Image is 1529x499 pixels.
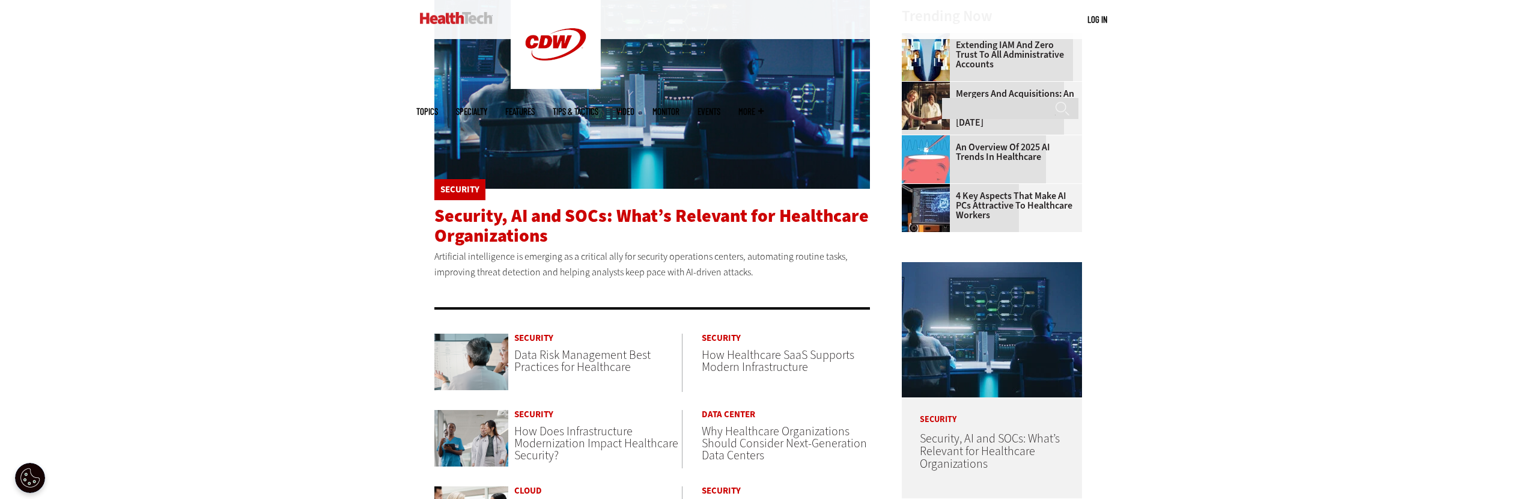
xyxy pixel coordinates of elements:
[702,347,854,375] a: How Healthcare SaaS Supports Modern Infrastructure
[616,107,634,116] a: Video
[698,107,720,116] a: Events
[514,347,651,375] a: Data Risk Management Best Practices for Healthcare
[902,82,950,130] img: business leaders shake hands in conference room
[553,107,598,116] a: Tips & Tactics
[456,107,487,116] span: Specialty
[416,107,438,116] span: Topics
[702,410,870,419] a: Data Center
[902,135,950,183] img: illustration of computer chip being put inside head with waves
[1087,13,1107,26] div: User menu
[514,423,678,464] a: How Does Infrastructure Modernization Impact Healthcare Security?
[902,142,1075,162] a: An Overview of 2025 AI Trends in Healthcare
[511,79,601,92] a: CDW
[514,334,682,343] a: Security
[702,486,870,495] a: Security
[434,410,509,467] img: Doctors walking in a hospital
[738,107,764,116] span: More
[434,204,869,248] a: Security, AI and SOCs: What’s Relevant for Healthcare Organizations
[514,410,682,419] a: Security
[902,397,1082,424] p: Security
[652,107,679,116] a: MonITor
[902,262,1082,397] img: security team in high-tech computer room
[434,334,509,390] img: two scientists discuss data
[920,430,1060,472] a: Security, AI and SOCs: What’s Relevant for Healthcare Organizations
[15,463,45,493] button: Open Preferences
[902,135,956,145] a: illustration of computer chip being put inside head with waves
[434,249,871,280] p: Artificial intelligence is emerging as a critical ally for security operations centers, automatin...
[505,107,535,116] a: Features
[902,184,950,232] img: Desktop monitor with brain AI concept
[902,191,1075,220] a: 4 Key Aspects That Make AI PCs Attractive to Healthcare Workers
[1087,14,1107,25] a: Log in
[420,12,493,24] img: Home
[702,334,870,343] a: Security
[440,185,479,194] a: Security
[902,184,956,194] a: Desktop monitor with brain AI concept
[15,463,45,493] div: Cookie Settings
[514,486,682,495] a: Cloud
[702,423,867,464] a: Why Healthcare Organizations Should Consider Next-Generation Data Centers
